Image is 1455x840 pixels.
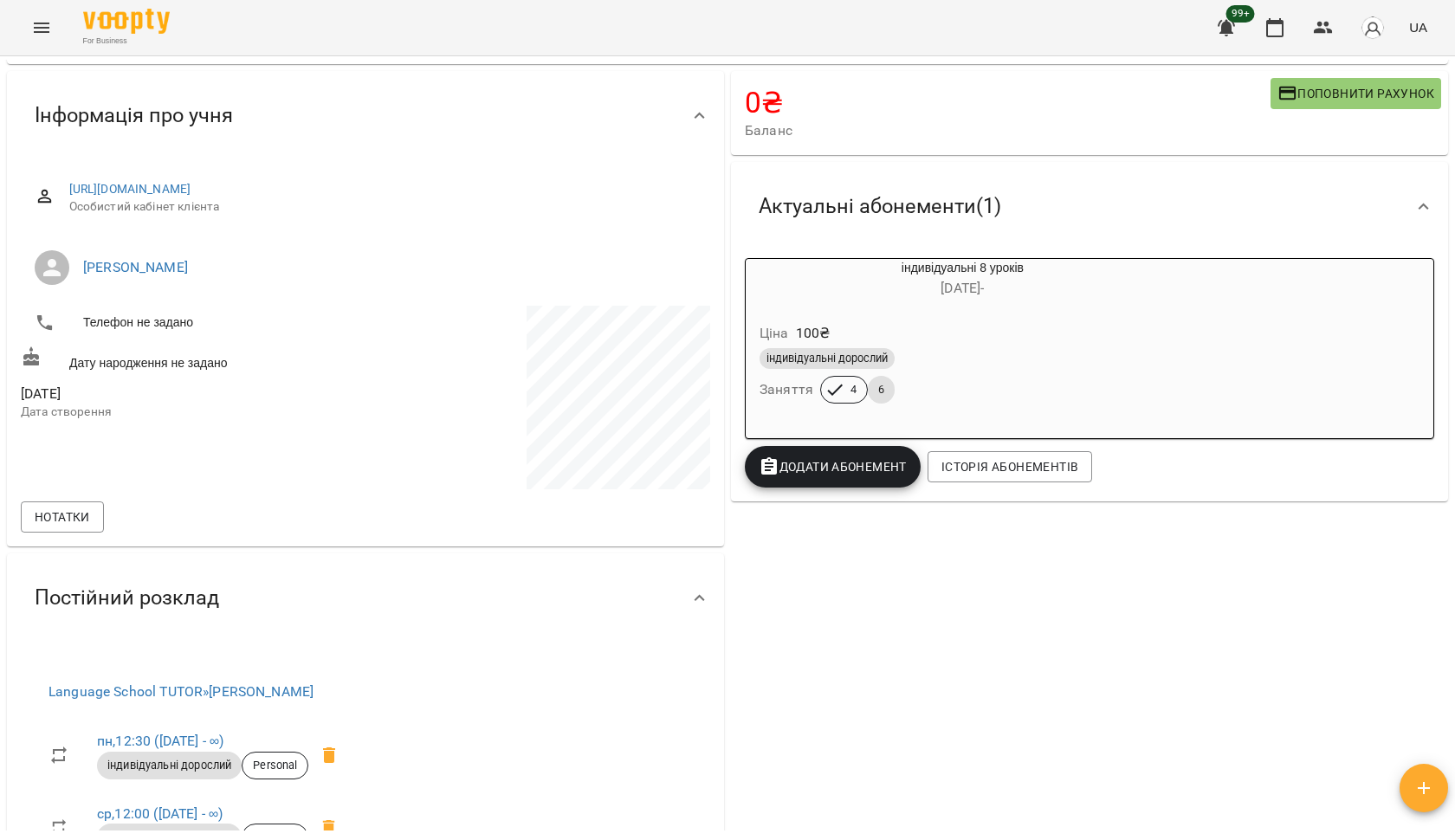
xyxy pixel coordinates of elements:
button: індивідуальні 8 уроків[DATE]- Ціна100₴індивідуальні дорослийЗаняття46 [746,259,1180,424]
span: індивідуальні дорослий [97,758,242,773]
div: Актуальні абонементи(1) [731,162,1448,251]
button: Історія абонементів [928,451,1092,482]
button: UA [1402,11,1434,43]
span: Видалити приватний урок Вікторія Бут пн 12:30 клієнта Іванна Гриник [308,734,350,776]
span: Постійний розклад [35,585,219,611]
span: [DATE] - [941,280,984,296]
img: avatar_s.png [1361,16,1385,40]
a: Language School TUTOR»[PERSON_NAME] [48,683,314,700]
p: 100 ₴ [796,323,831,344]
div: Постійний розклад [7,553,724,643]
span: Інформація про учня [35,102,233,129]
span: For Business [83,36,170,47]
span: Баланс [745,120,1271,141]
button: Нотатки [21,501,104,533]
a: пн,12:30 ([DATE] - ∞) [97,733,223,749]
span: індивідуальні дорослий [760,351,895,366]
span: Додати Абонемент [759,456,907,477]
span: 4 [840,382,867,397]
span: Актуальні абонементи ( 1 ) [759,193,1001,220]
h6: Заняття [760,378,813,402]
img: Voopty Logo [83,9,170,34]
div: Інформація про учня [7,71,724,160]
button: Поповнити рахунок [1271,78,1441,109]
h6: Ціна [760,321,789,346]
span: 99+ [1226,5,1255,23]
span: Нотатки [35,507,90,527]
div: Дату народження не задано [17,343,365,375]
span: Особистий кабінет клієнта [69,198,696,216]
button: Додати Абонемент [745,446,921,488]
li: Телефон не задано [21,306,362,340]
button: Menu [21,7,62,48]
a: [URL][DOMAIN_NAME] [69,182,191,196]
h4: 0 ₴ [745,85,1271,120]
span: 6 [868,382,895,397]
a: [PERSON_NAME] [83,259,188,275]
span: Поповнити рахунок [1277,83,1434,104]
div: індивідуальні 8 уроків [746,259,1180,300]
span: UA [1409,18,1427,36]
a: ср,12:00 ([DATE] - ∞) [97,805,223,822]
span: [DATE] [21,384,362,404]
p: Дата створення [21,404,362,421]
span: Personal [242,758,307,773]
span: Історія абонементів [941,456,1078,477]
